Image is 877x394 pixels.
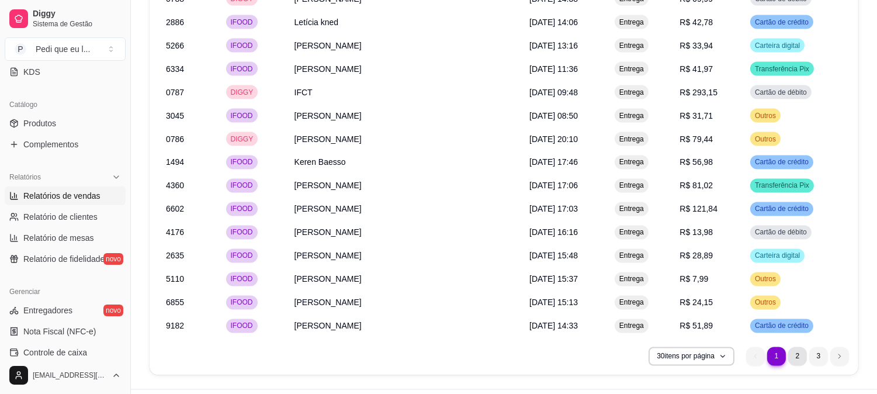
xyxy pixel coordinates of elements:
[680,64,713,74] span: R$ 41,97
[228,205,255,214] span: IFOOD
[287,57,523,81] td: [PERSON_NAME]
[753,205,811,214] span: Cartão de crédito
[617,205,646,214] span: Entrega
[228,64,255,74] span: IFOOD
[529,18,578,27] span: [DATE] 14:06
[5,114,126,133] a: Produtos
[15,43,26,55] span: P
[287,34,523,57] td: [PERSON_NAME]
[617,251,646,261] span: Entrega
[529,205,578,214] span: [DATE] 17:03
[529,228,578,237] span: [DATE] 16:16
[166,88,184,97] span: 0787
[23,117,56,129] span: Produtos
[23,305,72,316] span: Entregadores
[287,291,523,314] td: [PERSON_NAME]
[9,172,41,182] span: Relatórios
[166,64,184,74] span: 6334
[529,322,578,331] span: [DATE] 14:33
[529,158,578,167] span: [DATE] 17:46
[5,343,126,362] a: Controle de caixa
[680,322,713,331] span: R$ 51,89
[740,341,855,372] nav: pagination navigation
[753,134,778,144] span: Outros
[287,198,523,221] td: [PERSON_NAME]
[287,11,523,34] td: Letícia kned
[649,347,734,366] button: 30itens por página
[33,19,121,29] span: Sistema de Gestão
[680,158,713,167] span: R$ 56,98
[767,347,786,366] li: pagination item 1 active
[617,275,646,284] span: Entrega
[287,151,523,174] td: Keren Baesso
[287,104,523,127] td: [PERSON_NAME]
[5,37,126,61] button: Select a team
[753,322,811,331] span: Cartão de crédito
[617,134,646,144] span: Entrega
[809,347,828,366] li: pagination item 3
[529,275,578,284] span: [DATE] 15:37
[166,181,184,191] span: 4360
[5,250,126,268] a: Relatório de fidelidadenovo
[617,18,646,27] span: Entrega
[33,371,107,380] span: [EMAIL_ADDRESS][DOMAIN_NAME]
[617,228,646,237] span: Entrega
[753,251,802,261] span: Carteira digital
[23,232,94,244] span: Relatório de mesas
[753,228,809,237] span: Cartão de débito
[287,244,523,268] td: [PERSON_NAME]
[830,347,849,366] li: next page button
[529,64,578,74] span: [DATE] 11:36
[166,205,184,214] span: 6602
[617,298,646,307] span: Entrega
[680,251,713,261] span: R$ 28,89
[529,251,578,261] span: [DATE] 15:48
[680,88,717,97] span: R$ 293,15
[228,275,255,284] span: IFOOD
[617,88,646,97] span: Entrega
[23,139,78,150] span: Complementos
[753,88,809,97] span: Cartão de débito
[5,63,126,81] a: KDS
[166,228,184,237] span: 4176
[680,111,713,120] span: R$ 31,71
[23,253,105,265] span: Relatório de fidelidade
[166,41,184,50] span: 5266
[228,298,255,307] span: IFOOD
[287,81,523,104] td: IFCT
[228,322,255,331] span: IFOOD
[228,134,256,144] span: DIGGY
[617,64,646,74] span: Entrega
[753,158,811,167] span: Cartão de crédito
[680,134,713,144] span: R$ 79,44
[529,134,578,144] span: [DATE] 20:10
[23,347,87,358] span: Controle de caixa
[529,88,578,97] span: [DATE] 09:48
[228,251,255,261] span: IFOOD
[617,322,646,331] span: Entrega
[680,228,713,237] span: R$ 13,98
[287,221,523,244] td: [PERSON_NAME]
[753,18,811,27] span: Cartão de crédito
[5,301,126,320] a: Entregadoresnovo
[617,181,646,191] span: Entrega
[23,211,98,223] span: Relatório de clientes
[166,298,184,307] span: 6855
[617,111,646,120] span: Entrega
[228,41,255,50] span: IFOOD
[166,111,184,120] span: 3045
[529,181,578,191] span: [DATE] 17:06
[166,251,184,261] span: 2635
[529,41,578,50] span: [DATE] 13:16
[753,181,812,191] span: Transferência Pix
[680,18,713,27] span: R$ 42,78
[680,181,713,191] span: R$ 81,02
[617,158,646,167] span: Entrega
[5,361,126,389] button: [EMAIL_ADDRESS][DOMAIN_NAME]
[33,9,121,19] span: Diggy
[228,111,255,120] span: IFOOD
[680,275,708,284] span: R$ 7,99
[287,127,523,151] td: [PERSON_NAME]
[753,64,812,74] span: Transferência Pix
[680,41,713,50] span: R$ 33,94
